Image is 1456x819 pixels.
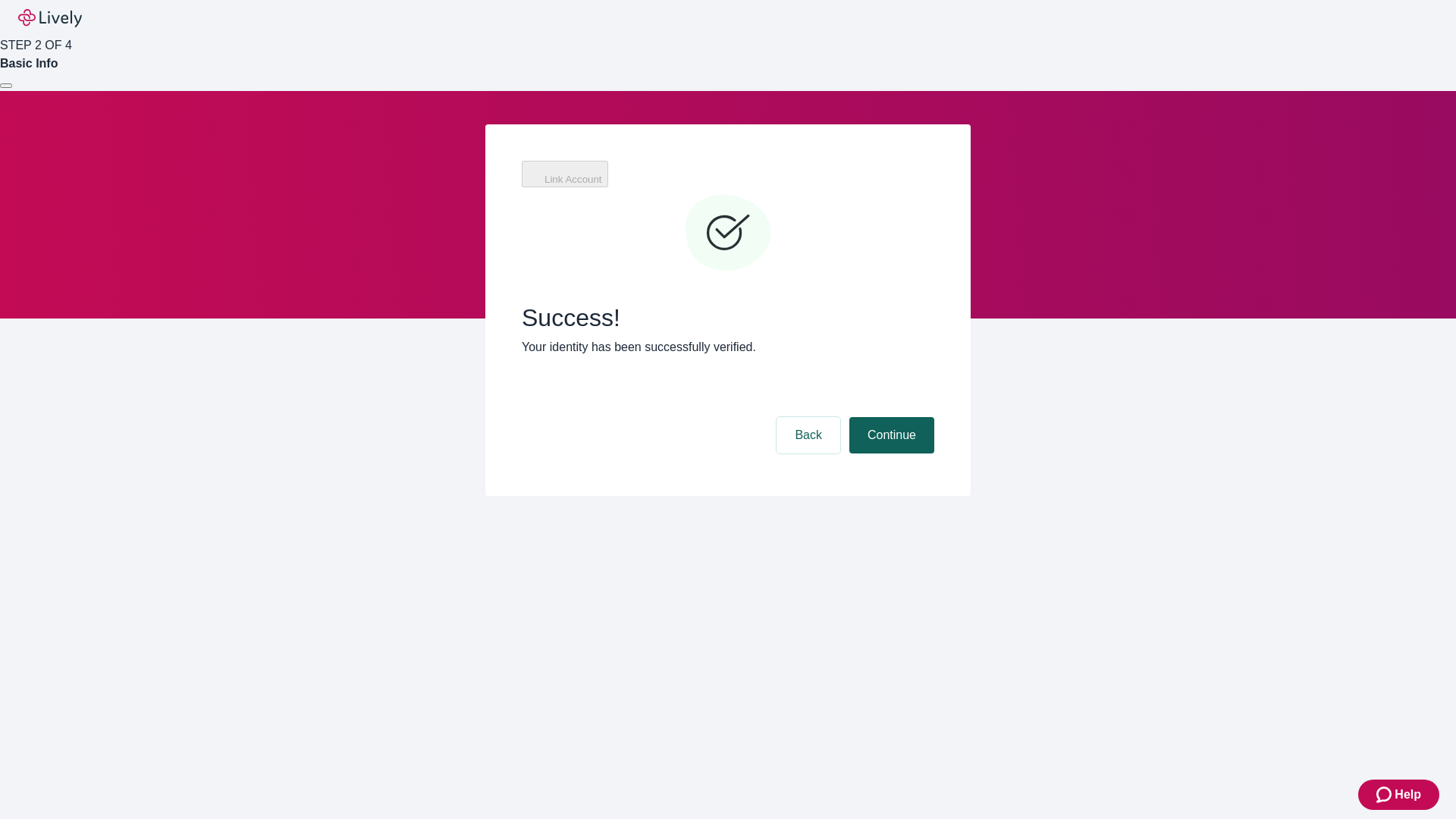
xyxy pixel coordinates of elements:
[777,417,840,453] button: Back
[522,303,934,332] span: Success!
[849,417,934,453] button: Continue
[1376,786,1395,804] svg: Zendesk support icon
[522,338,934,356] p: Your identity has been successfully verified.
[682,188,773,279] svg: Checkmark icon
[1358,780,1439,810] button: Zendesk support iconHelp
[1395,786,1421,804] span: Help
[18,9,82,27] img: Lively
[522,161,608,187] button: Link Account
